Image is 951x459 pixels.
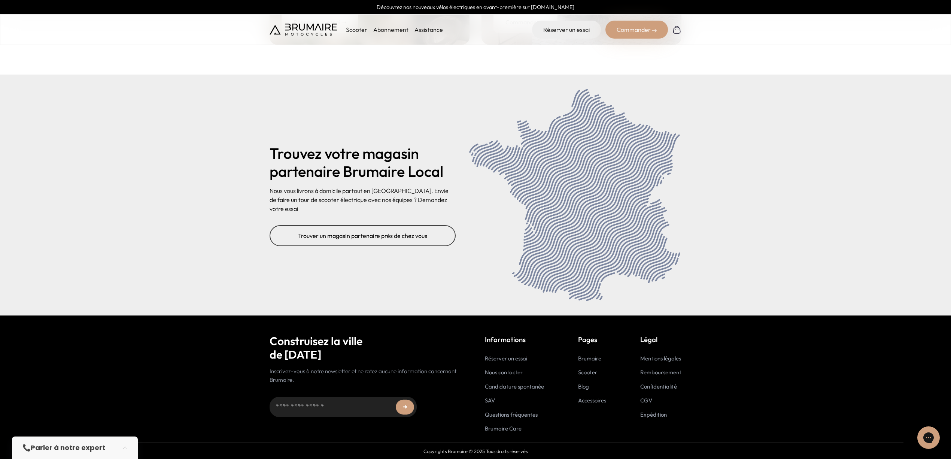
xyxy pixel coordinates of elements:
h2: Trouvez votre magasin partenaire Brumaire Local [270,144,456,180]
input: Adresse email... [270,397,417,417]
p: Inscrivez-vous à notre newsletter et ne ratez aucune information concernant Brumaire. [270,367,466,384]
a: Blog [578,383,589,390]
iframe: Gorgias live chat messenger [914,424,944,452]
button: ➜ [396,400,414,415]
p: Informations [485,334,544,345]
a: Questions fréquentes [485,411,538,418]
a: SAV [485,397,495,404]
p: Scooter [346,25,367,34]
img: Brumaire Motocycles [270,24,337,36]
a: Scooter [578,369,597,376]
p: Copyrights Brumaire © 2025 Tous droits réservés [48,448,903,455]
p: Légal [640,334,681,345]
a: CGV [640,397,652,404]
a: Brumaire [578,355,601,362]
img: Panier [672,25,681,34]
a: Expédition [640,411,667,418]
a: Réserver un essai [532,21,601,39]
p: Pages [578,334,606,345]
a: Nous contacter [485,369,523,376]
a: Accessoires [578,397,606,404]
h2: Construisez la ville de [DATE] [270,334,466,361]
a: Abonnement [373,26,408,33]
p: Nous vous livrons à domicile partout en [GEOGRAPHIC_DATA]. Envie de faire un tour de scooter élec... [270,186,456,213]
a: Réserver un essai [485,355,527,362]
a: Mentions légales [640,355,681,362]
a: Trouver un magasin partenaire près de chez vous [270,225,456,246]
img: right-arrow-2.png [652,28,657,33]
a: Candidature spontanée [485,383,544,390]
a: Brumaire Care [485,425,522,432]
img: scooter électrique - Brumaire [468,87,681,304]
a: Assistance [414,26,443,33]
a: Remboursement [640,369,681,376]
div: Commander [605,21,668,39]
a: Confidentialité [640,383,677,390]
